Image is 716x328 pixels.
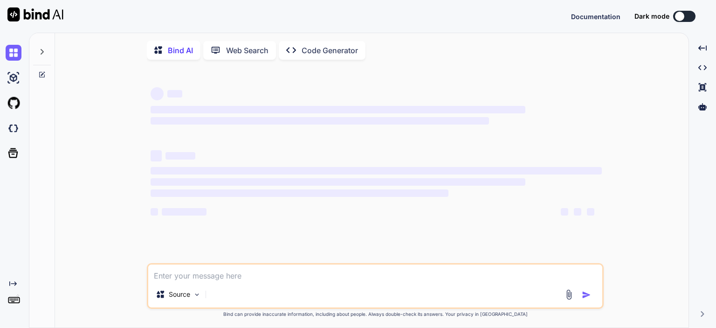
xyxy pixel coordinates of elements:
span: ‌ [162,208,207,216]
img: Bind AI [7,7,63,21]
img: ai-studio [6,70,21,86]
span: Documentation [571,13,620,21]
span: ‌ [574,208,581,216]
span: Dark mode [634,12,669,21]
span: ‌ [151,167,602,174]
img: darkCloudIdeIcon [6,120,21,136]
p: Source [169,290,190,299]
p: Code Generator [302,45,358,56]
img: attachment [564,289,574,300]
span: ‌ [151,189,448,197]
p: Bind AI [168,45,193,56]
span: ‌ [151,208,158,216]
span: ‌ [151,150,162,161]
img: githubLight [6,95,21,111]
img: icon [582,290,591,300]
span: ‌ [151,178,525,186]
span: ‌ [167,90,182,98]
span: ‌ [151,87,164,100]
p: Bind can provide inaccurate information, including about people. Always double-check its answers.... [147,311,604,318]
span: ‌ [165,152,195,160]
img: chat [6,45,21,61]
button: Documentation [571,12,620,21]
span: ‌ [151,106,525,113]
span: ‌ [561,208,568,216]
img: Pick Models [193,291,201,299]
span: ‌ [587,208,594,216]
p: Web Search [226,45,268,56]
span: ‌ [151,117,489,125]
